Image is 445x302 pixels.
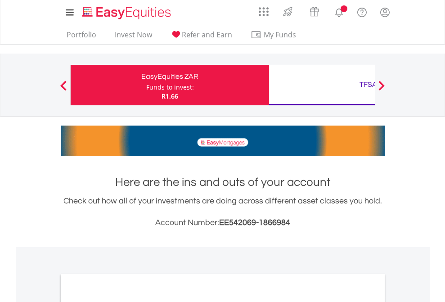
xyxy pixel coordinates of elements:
[162,92,178,100] span: R1.66
[61,216,385,229] h3: Account Number:
[219,218,290,227] span: EE542069-1866984
[54,85,72,94] button: Previous
[253,2,274,17] a: AppsGrid
[146,83,194,92] div: Funds to invest:
[61,195,385,229] div: Check out how all of your investments are doing across different asset classes you hold.
[81,5,175,20] img: EasyEquities_Logo.png
[167,30,236,44] a: Refer and Earn
[373,85,391,94] button: Next
[76,70,264,83] div: EasyEquities ZAR
[280,5,295,19] img: thrive-v2.svg
[351,2,373,20] a: FAQ's and Support
[328,2,351,20] a: Notifications
[307,5,322,19] img: vouchers-v2.svg
[111,30,156,44] a: Invest Now
[251,29,310,41] span: My Funds
[259,7,269,17] img: grid-menu-icon.svg
[61,174,385,190] h1: Here are the ins and outs of your account
[63,30,100,44] a: Portfolio
[373,2,396,22] a: My Profile
[79,2,175,20] a: Home page
[182,30,232,40] span: Refer and Earn
[61,126,385,156] img: EasyMortage Promotion Banner
[301,2,328,19] a: Vouchers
